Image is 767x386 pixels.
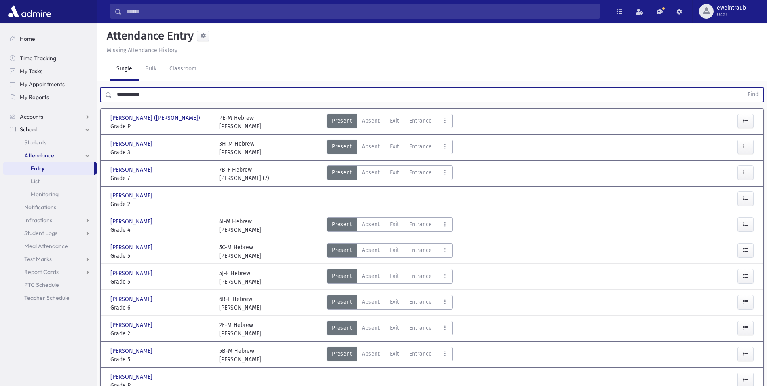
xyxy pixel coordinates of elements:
[362,168,380,177] span: Absent
[110,269,154,278] span: [PERSON_NAME]
[362,246,380,255] span: Absent
[332,324,352,332] span: Present
[219,269,261,286] div: 5J-F Hebrew [PERSON_NAME]
[409,117,432,125] span: Entrance
[327,321,453,338] div: AttTypes
[332,350,352,358] span: Present
[20,55,56,62] span: Time Tracking
[362,142,380,151] span: Absent
[24,152,54,159] span: Attendance
[362,298,380,306] span: Absent
[110,148,211,157] span: Grade 3
[110,347,154,355] span: [PERSON_NAME]
[110,200,211,208] span: Grade 2
[390,168,399,177] span: Exit
[332,246,352,255] span: Present
[24,204,56,211] span: Notifications
[20,93,49,101] span: My Reports
[20,113,43,120] span: Accounts
[327,269,453,286] div: AttTypes
[332,142,352,151] span: Present
[104,47,177,54] a: Missing Attendance History
[409,142,432,151] span: Entrance
[3,240,97,252] a: Meal Attendance
[390,272,399,280] span: Exit
[219,321,261,338] div: 2F-M Hebrew [PERSON_NAME]
[110,114,202,122] span: [PERSON_NAME] ([PERSON_NAME])
[409,324,432,332] span: Entrance
[110,295,154,303] span: [PERSON_NAME]
[110,226,211,234] span: Grade 4
[110,278,211,286] span: Grade 5
[3,252,97,265] a: Test Marks
[390,246,399,255] span: Exit
[717,11,746,18] span: User
[332,220,352,229] span: Present
[110,303,211,312] span: Grade 6
[332,298,352,306] span: Present
[163,58,203,81] a: Classroom
[110,165,154,174] span: [PERSON_NAME]
[332,168,352,177] span: Present
[219,114,261,131] div: PE-M Hebrew [PERSON_NAME]
[24,294,70,301] span: Teacher Schedule
[3,32,97,45] a: Home
[327,347,453,364] div: AttTypes
[3,175,97,188] a: List
[219,295,261,312] div: 6B-F Hebrew [PERSON_NAME]
[110,373,154,381] span: [PERSON_NAME]
[362,350,380,358] span: Absent
[390,220,399,229] span: Exit
[3,227,97,240] a: Student Logs
[31,178,40,185] span: List
[332,117,352,125] span: Present
[110,191,154,200] span: [PERSON_NAME]
[104,29,194,43] h5: Attendance Entry
[3,188,97,201] a: Monitoring
[3,201,97,214] a: Notifications
[24,242,68,250] span: Meal Attendance
[327,140,453,157] div: AttTypes
[409,220,432,229] span: Entrance
[3,278,97,291] a: PTC Schedule
[362,117,380,125] span: Absent
[24,255,52,263] span: Test Marks
[110,243,154,252] span: [PERSON_NAME]
[362,272,380,280] span: Absent
[3,214,97,227] a: Infractions
[327,114,453,131] div: AttTypes
[107,47,177,54] u: Missing Attendance History
[219,165,269,182] div: 7B-F Hebrew [PERSON_NAME] (7)
[24,139,46,146] span: Students
[362,220,380,229] span: Absent
[20,35,35,42] span: Home
[139,58,163,81] a: Bulk
[110,355,211,364] span: Grade 5
[219,347,261,364] div: 5B-M Hebrew [PERSON_NAME]
[122,4,600,19] input: Search
[31,191,59,198] span: Monitoring
[110,321,154,329] span: [PERSON_NAME]
[3,162,94,175] a: Entry
[3,291,97,304] a: Teacher Schedule
[6,3,53,19] img: AdmirePro
[409,298,432,306] span: Entrance
[332,272,352,280] span: Present
[409,272,432,280] span: Entrance
[110,58,139,81] a: Single
[3,52,97,65] a: Time Tracking
[3,149,97,162] a: Attendance
[3,265,97,278] a: Report Cards
[110,329,211,338] span: Grade 2
[219,140,261,157] div: 3H-M Hebrew [PERSON_NAME]
[390,142,399,151] span: Exit
[409,246,432,255] span: Entrance
[3,136,97,149] a: Students
[390,324,399,332] span: Exit
[24,268,59,276] span: Report Cards
[219,243,261,260] div: 5C-M Hebrew [PERSON_NAME]
[110,122,211,131] span: Grade P
[24,229,57,237] span: Student Logs
[327,243,453,260] div: AttTypes
[3,110,97,123] a: Accounts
